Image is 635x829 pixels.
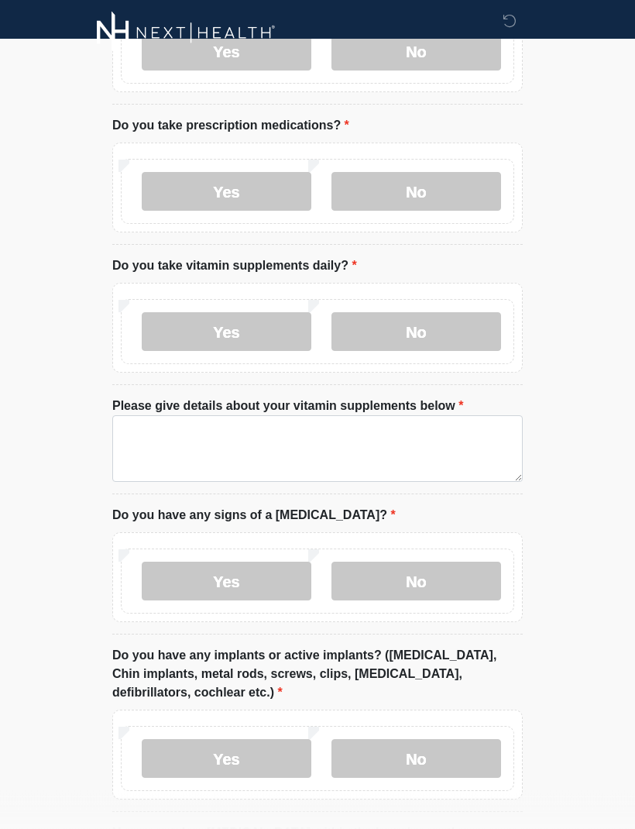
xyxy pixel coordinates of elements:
label: No [331,313,501,352]
img: Next-Health Logo [97,12,276,54]
label: Do you take vitamin supplements daily? [112,257,357,276]
label: Yes [142,740,311,779]
label: Do you have any implants or active implants? ([MEDICAL_DATA], Chin implants, metal rods, screws, ... [112,647,523,703]
label: Do you have any signs of a [MEDICAL_DATA]? [112,507,396,525]
label: Yes [142,173,311,212]
label: No [331,173,501,212]
label: Yes [142,562,311,601]
label: No [331,562,501,601]
label: Do you take prescription medications? [112,117,349,136]
label: Yes [142,313,311,352]
label: No [331,740,501,779]
label: Please give details about your vitamin supplements below [112,397,463,416]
